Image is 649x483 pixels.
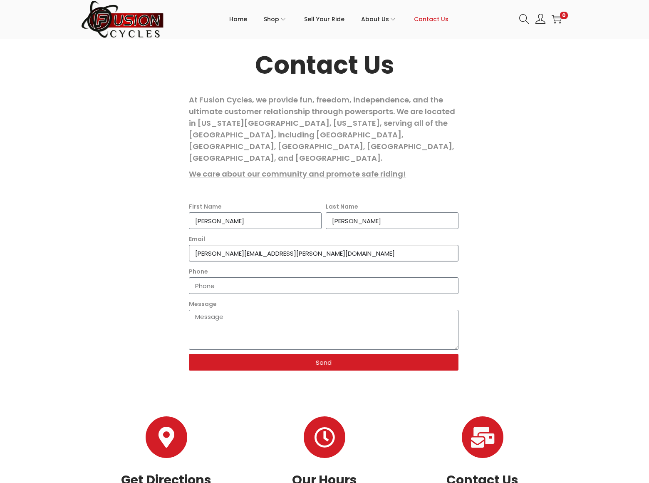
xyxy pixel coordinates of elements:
[96,53,553,77] h2: Contact Us
[304,0,344,38] a: Sell Your Ride
[326,212,458,229] input: Last Name
[189,245,458,261] input: Email
[462,416,503,458] a: Contact Us
[189,201,222,212] label: First Name
[361,0,397,38] a: About Us
[361,9,389,30] span: About Us
[264,0,287,38] a: Shop
[304,416,345,458] a: Our Hours
[414,0,448,38] a: Contact Us
[229,0,247,38] a: Home
[264,9,279,30] span: Shop
[189,298,217,310] label: Message
[316,359,332,366] span: Send
[229,9,247,30] span: Home
[414,9,448,30] span: Contact Us
[164,0,513,38] nav: Primary navigation
[189,277,458,294] input: Only numbers and phone characters (#, -, *, etc) are accepted.
[189,94,458,164] p: At Fusion Cycles, we provide fun, freedom, independence, and the ultimate customer relationship t...
[552,14,562,24] a: 0
[146,416,187,458] a: Get Directions
[304,9,344,30] span: Sell Your Ride
[189,212,322,229] input: First Name
[189,266,208,277] label: Phone
[189,169,406,179] span: We care about our community and promote safe riding!
[326,201,358,212] label: Last Name
[189,354,458,371] button: Send
[189,233,205,245] label: Email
